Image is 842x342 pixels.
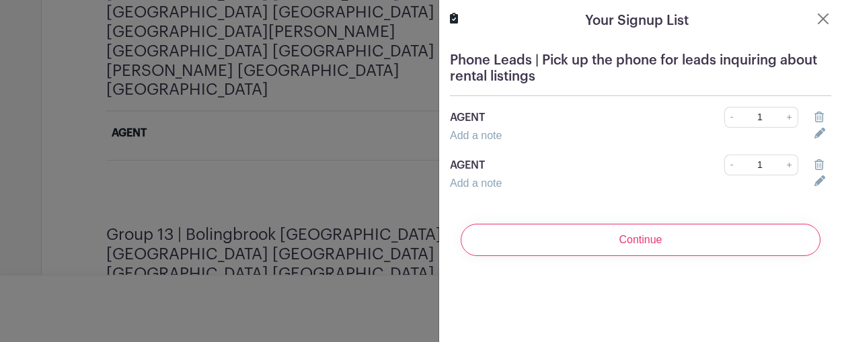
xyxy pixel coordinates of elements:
[781,155,798,175] a: +
[461,224,820,256] input: Continue
[724,107,739,128] a: -
[450,177,502,189] a: Add a note
[585,11,689,31] h5: Your Signup List
[724,155,739,175] a: -
[815,11,831,27] button: Close
[450,157,666,173] p: AGENT
[450,52,831,85] h5: Phone Leads | Pick up the phone for leads inquiring about rental listings
[450,110,666,126] p: AGENT
[450,130,502,141] a: Add a note
[781,107,798,128] a: +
